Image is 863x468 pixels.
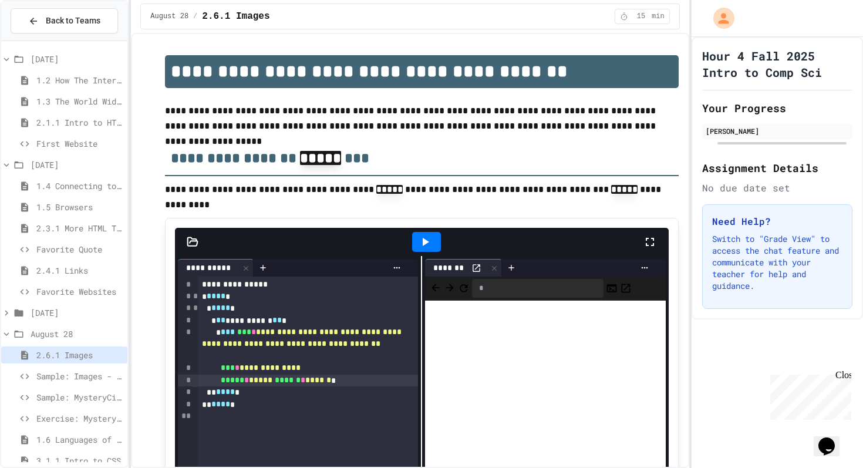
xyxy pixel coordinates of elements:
[46,15,100,27] span: Back to Teams
[150,12,188,21] span: August 28
[702,48,852,80] h1: Hour 4 Fall 2025 Intro to Comp Sci
[36,349,123,361] span: 2.6.1 Images
[702,160,852,176] h2: Assignment Details
[31,307,123,319] span: [DATE]
[31,53,123,65] span: [DATE]
[444,281,456,295] span: Forward
[11,8,118,33] button: Back to Teams
[36,243,123,255] span: Favorite Quote
[36,201,123,213] span: 1.5 Browsers
[712,214,842,228] h3: Need Help?
[702,181,852,195] div: No due date set
[36,391,123,403] span: Sample: MysteryCity
[632,12,650,21] span: 15
[193,12,197,21] span: /
[652,12,665,21] span: min
[36,116,123,129] span: 2.1.1 Intro to HTML
[36,370,123,382] span: Sample: Images - Publish
[706,126,849,136] div: [PERSON_NAME]
[606,281,618,295] button: Console
[202,9,269,23] span: 2.6.1 Images
[766,370,851,420] iframe: chat widget
[36,222,123,234] span: 2.3.1 More HTML Tags
[31,328,123,340] span: August 28
[36,454,123,467] span: 3.1.1 Intro to CSS
[712,233,842,292] p: Switch to "Grade View" to access the chat feature and communicate with your teacher for help and ...
[458,281,470,295] button: Refresh
[620,281,632,295] button: Open in new tab
[702,100,852,116] h2: Your Progress
[36,180,123,192] span: 1.4 Connecting to a Website
[701,5,737,32] div: My Account
[814,421,851,456] iframe: chat widget
[5,5,81,75] div: Chat with us now!Close
[36,95,123,107] span: 1.3 The World Wide Web
[36,433,123,446] span: 1.6 Languages of the Web
[430,281,441,295] span: Back
[36,412,123,425] span: Exercise: MysteryCity
[31,159,123,171] span: [DATE]
[36,285,123,298] span: Favorite Websites
[36,74,123,86] span: 1.2 How The Internet Works
[36,137,123,150] span: First Website
[36,264,123,277] span: 2.4.1 Links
